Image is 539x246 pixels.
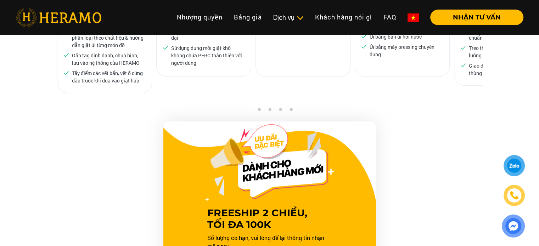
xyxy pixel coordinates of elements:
[171,44,243,67] p: Sử dụng dung môi giặt khô không chứa PERC thân thiện với người dùng
[72,27,144,49] p: Bộ phận Kiểm soát Chất Lượng phân loại theo chất liệu & hướng dẫn giặt ủi từng món đồ
[309,10,378,25] a: Khách hàng nói gì
[460,62,466,68] img: checked.svg
[171,10,228,25] a: Nhượng quyền
[245,108,252,115] button: 1
[510,191,518,200] img: phone-icon
[378,10,402,25] a: FAQ
[207,207,332,231] h3: FREESHIP 2 CHIỀU, TỐI ĐA 100K
[228,10,268,25] a: Bảng giá
[72,69,144,84] p: Tẩy điểm các vết bẩn, vết ố cứng đầu trước khi đưa vào giặt hấp
[361,33,367,39] img: checked.svg
[256,108,263,115] button: 2
[63,52,69,58] img: checked.svg
[162,44,169,51] img: checked.svg
[16,8,101,27] img: heramo-logo.png
[296,15,304,22] img: subToggleIcon
[287,108,294,115] button: 5
[72,52,144,67] p: Gắn tag định danh, chụp hình, lưu vào hệ thống của HERAMO
[277,108,284,115] button: 4
[460,44,466,51] img: checked.svg
[430,10,523,25] button: NHẬN TƯ VẤN
[370,33,422,40] p: Ủi bằng bàn ủi hơi nước
[266,108,273,115] button: 3
[370,43,441,58] p: Ủi bằng máy pressing chuyên dụng
[205,124,334,201] img: Offer Header
[504,185,525,206] a: phone-icon
[408,13,419,22] img: vn-flag.png
[273,13,304,22] div: Dịch vụ
[361,43,367,50] img: checked.svg
[425,14,523,21] a: NHẬN TƯ VẤN
[63,69,69,76] img: checked.svg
